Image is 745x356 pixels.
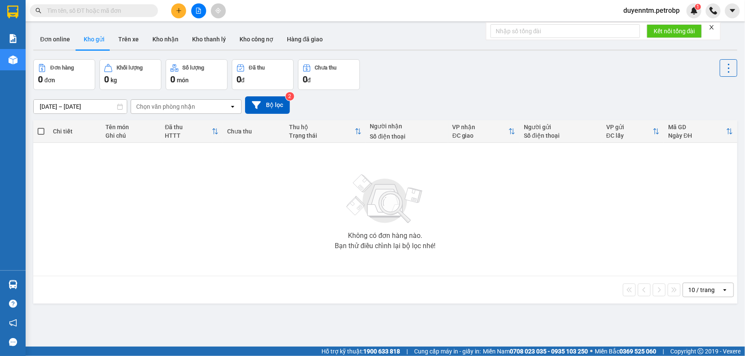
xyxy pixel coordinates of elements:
div: Khối lượng [117,65,143,71]
div: VP nhận [453,124,508,130]
th: Toggle SortBy [161,120,222,143]
span: đ [307,77,311,84]
span: question-circle [9,300,17,308]
div: VP gửi [606,124,653,130]
th: Toggle SortBy [664,120,737,143]
button: plus [171,3,186,18]
div: Số lượng [183,65,205,71]
div: Đã thu [165,124,211,130]
input: Tìm tên, số ĐT hoặc mã đơn [47,6,148,15]
span: 0 [170,74,175,84]
div: HTTT [165,132,211,139]
span: aim [215,8,221,14]
div: Đơn hàng [50,65,74,71]
button: Đơn hàng0đơn [33,59,95,90]
span: đơn [44,77,55,84]
th: Toggle SortBy [448,120,520,143]
span: Miền Bắc [595,347,656,356]
span: 0 [303,74,307,84]
strong: 0708 023 035 - 0935 103 250 [510,348,588,355]
div: Không có đơn hàng nào. [348,232,422,239]
button: file-add [191,3,206,18]
button: Hàng đã giao [280,29,330,49]
img: svg+xml;base64,PHN2ZyBjbGFzcz0ibGlzdC1wbHVnX19zdmciIHhtbG5zPSJodHRwOi8vd3d3LnczLm9yZy8yMDAwL3N2Zy... [342,169,428,229]
span: file-add [196,8,202,14]
th: Toggle SortBy [602,120,664,143]
span: message [9,338,17,346]
span: Hỗ trợ kỹ thuật: [321,347,400,356]
input: Nhập số tổng đài [491,24,640,38]
span: 1 [696,4,699,10]
span: 0 [104,74,109,84]
span: đ [241,77,245,84]
span: Miền Nam [483,347,588,356]
button: Kết nối tổng đài [647,24,702,38]
svg: open [722,287,728,293]
div: ĐC giao [453,132,508,139]
span: Kết nối tổng đài [654,26,695,36]
button: Trên xe [111,29,146,49]
img: icon-new-feature [690,7,698,14]
div: Chưa thu [227,128,280,135]
img: phone-icon [710,7,717,14]
span: copyright [698,348,704,354]
img: warehouse-icon [9,55,18,64]
button: aim [211,3,226,18]
div: Chi tiết [53,128,97,135]
div: 10 / trang [688,286,715,294]
span: | [663,347,664,356]
div: Đã thu [249,65,265,71]
sup: 2 [286,92,294,101]
sup: 1 [695,4,701,10]
span: 0 [38,74,43,84]
button: caret-down [725,3,740,18]
div: Bạn thử điều chỉnh lại bộ lọc nhé! [335,243,435,249]
span: Cung cấp máy in - giấy in: [414,347,481,356]
button: Đơn online [33,29,77,49]
span: | [406,347,408,356]
div: Chọn văn phòng nhận [136,102,195,111]
button: Kho công nợ [233,29,280,49]
span: plus [176,8,182,14]
div: Số điện thoại [370,133,444,140]
div: Tên món [105,124,157,130]
img: solution-icon [9,34,18,43]
div: ĐC lấy [606,132,653,139]
span: close [709,24,715,30]
span: ⚪️ [590,350,593,353]
div: Người nhận [370,123,444,130]
div: Ngày ĐH [668,132,726,139]
div: Ghi chú [105,132,157,139]
div: Trạng thái [289,132,355,139]
img: logo-vxr [7,6,18,18]
div: Thu hộ [289,124,355,130]
span: caret-down [729,7,736,14]
img: warehouse-icon [9,280,18,289]
div: Chưa thu [315,65,337,71]
svg: open [229,103,236,110]
button: Khối lượng0kg [99,59,161,90]
button: Bộ lọc [245,96,290,114]
input: Select a date range. [34,100,127,113]
th: Toggle SortBy [285,120,366,143]
span: search [35,8,41,14]
button: Số lượng0món [166,59,228,90]
strong: 0369 525 060 [619,348,656,355]
button: Kho gửi [77,29,111,49]
button: Kho nhận [146,29,185,49]
span: 0 [237,74,241,84]
span: duyenntm.petrobp [616,5,687,16]
span: notification [9,319,17,327]
button: Chưa thu0đ [298,59,360,90]
span: kg [111,77,117,84]
div: Số điện thoại [524,132,598,139]
button: Kho thanh lý [185,29,233,49]
button: Đã thu0đ [232,59,294,90]
div: Mã GD [668,124,726,130]
span: món [177,77,189,84]
strong: 1900 633 818 [363,348,400,355]
div: Người gửi [524,124,598,130]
